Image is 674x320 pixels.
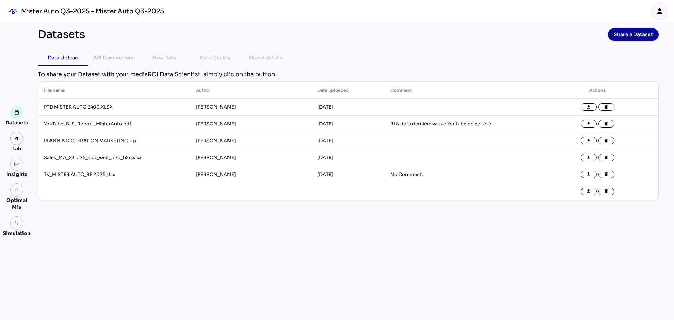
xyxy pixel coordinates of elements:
[200,53,230,62] div: Data Quality
[586,172,591,177] i: file_download
[312,99,385,116] td: [DATE]
[586,189,591,194] i: file_download
[312,149,385,166] td: [DATE]
[614,30,653,39] span: Share a Dataset
[655,7,664,15] i: person
[604,189,609,194] i: delete
[38,82,190,99] th: File name
[38,28,85,41] div: Datasets
[537,82,658,99] th: Actions
[6,4,21,19] div: mediaROI
[586,105,591,110] i: file_download
[586,122,591,126] i: file_download
[604,105,609,110] i: delete
[586,155,591,160] i: file_download
[190,149,312,166] td: [PERSON_NAME]
[21,7,164,15] div: Mister Auto Q3-2025 - Mister Auto Q3-2025
[14,188,19,192] i: grain
[385,116,537,132] td: BLS de la dernière vague Youtube de cet été
[312,166,385,183] td: [DATE]
[190,82,312,99] th: Author
[38,99,190,116] td: PTD MISTER AUTO 2409.XLSX
[604,138,609,143] i: delete
[48,53,79,62] div: Data Upload
[190,116,312,132] td: [PERSON_NAME]
[190,166,312,183] td: [PERSON_NAME]
[608,28,659,41] button: Share a Dataset
[38,116,190,132] td: YouTube_BLS_Report_MisterAuto.pdf
[604,172,609,177] i: delete
[604,122,609,126] i: delete
[604,155,609,160] i: delete
[14,110,19,115] img: data.svg
[153,53,176,62] div: Raw Data
[38,132,190,149] td: PLANNING OPERATION MARKETING.zip
[312,82,385,99] th: Date uploaded
[3,197,31,211] div: Optimal Mix
[385,166,537,183] td: No Comment.
[14,162,19,167] img: graph.svg
[385,82,537,99] th: Comment
[190,99,312,116] td: [PERSON_NAME]
[14,221,19,226] img: settings.svg
[312,132,385,149] td: [DATE]
[249,53,283,62] div: Model details
[93,53,135,62] div: API Connections
[312,116,385,132] td: [DATE]
[9,145,25,152] div: Lab
[14,136,19,141] img: lab.svg
[586,138,591,143] i: file_download
[38,149,190,166] td: Sales_MA_23to25_app_web_b2b_b2c.xlsx
[38,166,190,183] td: TV_MISTER AUTO_BP 2025.xlsx
[3,230,31,237] div: Simulation
[6,119,28,126] div: Datasets
[6,171,27,178] div: Insights
[38,70,659,79] div: To share your Dataset with your mediaROI Data Scientist, simply clic on the button.
[190,132,312,149] td: [PERSON_NAME]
